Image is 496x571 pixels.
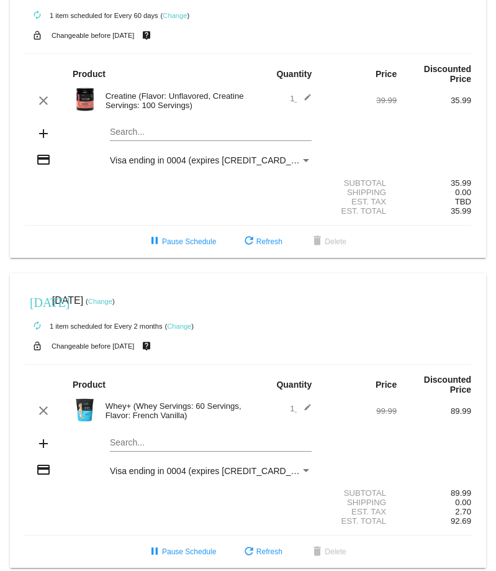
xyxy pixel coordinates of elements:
small: ( ) [165,322,194,330]
span: Delete [310,237,346,246]
span: Visa ending in 0004 (expires [CREDIT_CARD_DATA]) [110,466,318,476]
div: Shipping [322,498,397,507]
mat-select: Payment Method [110,155,312,165]
div: 39.99 [322,96,397,105]
div: Est. Total [322,516,397,526]
strong: Discounted Price [424,64,471,84]
strong: Quantity [276,380,312,390]
mat-icon: live_help [139,338,154,354]
span: TBD [455,197,471,206]
strong: Discounted Price [424,375,471,395]
span: Refresh [241,547,282,556]
span: 2.70 [455,507,471,516]
div: Subtotal [322,178,397,188]
button: Refresh [232,231,292,253]
mat-icon: credit_card [36,462,51,477]
strong: Product [73,380,106,390]
mat-icon: clear [36,93,51,108]
div: 89.99 [397,488,471,498]
div: Subtotal [322,488,397,498]
mat-icon: refresh [241,545,256,560]
div: 35.99 [397,96,471,105]
div: Est. Tax [322,507,397,516]
small: Changeable before [DATE] [52,32,135,39]
button: Delete [300,231,356,253]
small: ( ) [86,298,115,305]
strong: Price [376,69,397,79]
strong: Product [73,69,106,79]
a: Change [88,298,112,305]
span: 92.69 [451,516,471,526]
div: Est. Tax [322,197,397,206]
mat-icon: delete [310,545,325,560]
mat-icon: clear [36,403,51,418]
span: Pause Schedule [147,547,216,556]
mat-icon: add [36,436,51,451]
div: 89.99 [397,406,471,416]
input: Search... [110,127,312,137]
mat-icon: lock_open [30,338,45,354]
strong: Quantity [276,69,312,79]
div: 99.99 [322,406,397,416]
mat-icon: live_help [139,27,154,43]
div: Whey+ (Whey Servings: 60 Servings, Flavor: French Vanilla) [99,401,248,420]
mat-icon: lock_open [30,27,45,43]
a: Change [163,12,187,19]
div: Est. Total [322,206,397,216]
span: 0.00 [455,498,471,507]
mat-icon: pause [147,234,162,249]
button: Delete [300,541,356,563]
span: 1 [290,94,312,103]
div: Shipping [322,188,397,197]
span: Pause Schedule [147,237,216,246]
span: 1 [290,404,312,413]
button: Refresh [232,541,292,563]
mat-icon: delete [310,234,325,249]
input: Search... [110,438,312,448]
mat-icon: autorenew [30,319,45,334]
mat-icon: add [36,126,51,141]
mat-icon: edit [297,403,312,418]
small: ( ) [161,12,190,19]
small: 1 item scheduled for Every 60 days [25,12,158,19]
mat-select: Payment Method [110,466,312,476]
span: Refresh [241,237,282,246]
mat-icon: refresh [241,234,256,249]
a: Change [167,322,191,330]
img: Image-1-Carousel-Whey-5lb-Vanilla-no-badge-Transp.png [73,398,97,423]
span: Delete [310,547,346,556]
small: 1 item scheduled for Every 2 months [25,322,163,330]
mat-icon: edit [297,93,312,108]
img: Image-1-Carousel-Creatine-100S-1000x1000-1.png [73,87,97,112]
mat-icon: autorenew [30,8,45,23]
strong: Price [376,380,397,390]
button: Pause Schedule [137,541,226,563]
small: Changeable before [DATE] [52,342,135,350]
span: 35.99 [451,206,471,216]
button: Pause Schedule [137,231,226,253]
div: Creatine (Flavor: Unflavored, Creatine Servings: 100 Servings) [99,91,248,110]
mat-icon: [DATE] [30,294,45,309]
div: 35.99 [397,178,471,188]
mat-icon: pause [147,545,162,560]
span: Visa ending in 0004 (expires [CREDIT_CARD_DATA]) [110,155,318,165]
mat-icon: credit_card [36,152,51,167]
span: 0.00 [455,188,471,197]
